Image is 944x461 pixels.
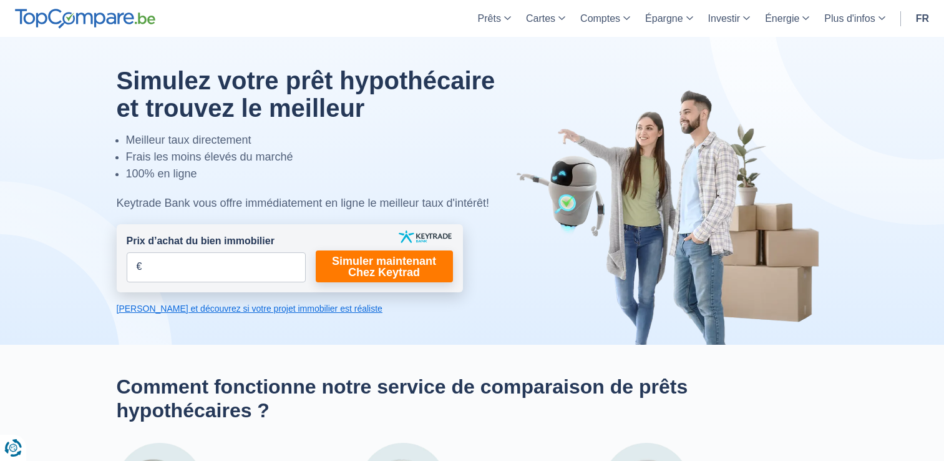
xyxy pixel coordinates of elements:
li: 100% en ligne [126,166,524,182]
h2: Comment fonctionne notre service de comparaison de prêts hypothécaires ? [117,375,828,423]
img: keytrade [399,230,452,243]
a: Simuler maintenant Chez Keytrad [316,250,453,282]
img: TopCompare [15,9,155,29]
h1: Simulez votre prêt hypothécaire et trouvez le meilleur [117,67,524,122]
a: [PERSON_NAME] et découvrez si votre projet immobilier est réaliste [117,302,463,315]
label: Prix d’achat du bien immobilier [127,234,275,249]
span: € [137,260,142,274]
div: Keytrade Bank vous offre immédiatement en ligne le meilleur taux d'intérêt! [117,195,524,212]
li: Meilleur taux directement [126,132,524,149]
li: Frais les moins élevés du marché [126,149,524,166]
img: image-hero [516,89,828,345]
